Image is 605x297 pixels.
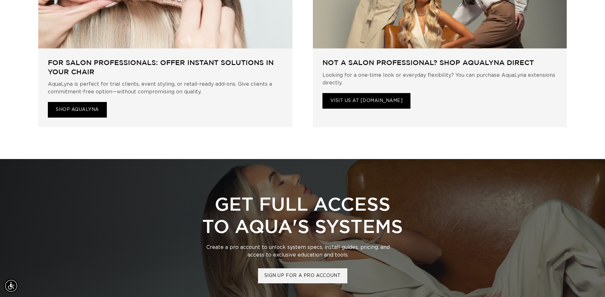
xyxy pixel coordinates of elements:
h3: FOR SALON PROFESSIONALS: OFFER INSTANT SOLUTIONS IN YOUR CHAIR [48,58,283,76]
p: Create a pro account to unlock system specs, install guides, pricing, and access to exclusive edu... [202,244,394,259]
p: AquaLyna is perfect for trial clients, event styling, or retail-ready add-ons. Give clients a com... [48,80,283,96]
a: SHOP AQUALYNA [48,102,107,118]
h3: NOT A SALON PROFESSIONAL? SHOP AQUALYNA DIRECT [322,58,557,67]
p: Looking for a one-time look or everyday flexibility? You can purchase AquaLyna extensions directly. [322,71,557,87]
iframe: Chat Widget [573,266,605,297]
div: 聊天小组件 [573,266,605,297]
p: GET FULL ACCESS TO AQUA'S SYSTEMS [202,193,403,237]
a: SIGN UP FOR A PRO ACCOUNT [258,269,347,284]
div: Accessibility Menu [4,279,18,293]
a: VISIT US AT [DOMAIN_NAME] [322,93,411,109]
